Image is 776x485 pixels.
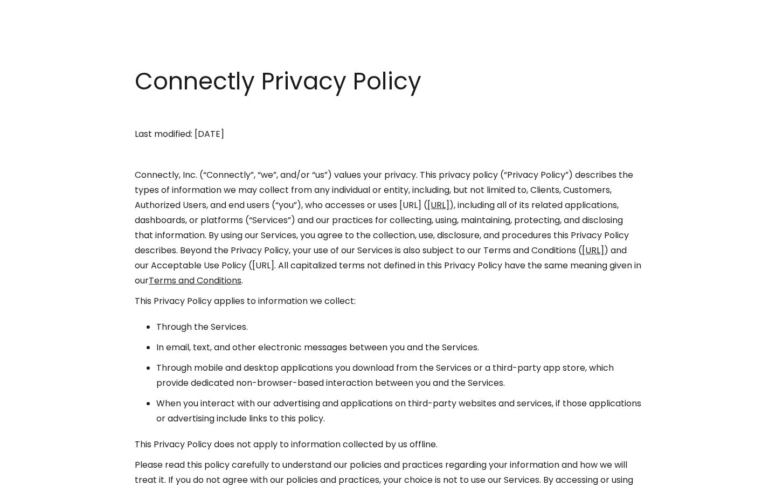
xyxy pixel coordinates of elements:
[135,65,641,98] h1: Connectly Privacy Policy
[156,361,641,391] li: Through mobile and desktop applications you download from the Services or a third-party app store...
[135,147,641,162] p: ‍
[156,396,641,426] li: When you interact with our advertising and applications on third-party websites and services, if ...
[135,168,641,288] p: Connectly, Inc. (“Connectly”, “we”, and/or “us”) values your privacy. This privacy policy (“Priva...
[149,274,241,287] a: Terms and Conditions
[135,294,641,309] p: This Privacy Policy applies to information we collect:
[135,127,641,142] p: Last modified: [DATE]
[135,106,641,121] p: ‍
[582,244,604,257] a: [URL]
[22,466,65,481] ul: Language list
[156,340,641,355] li: In email, text, and other electronic messages between you and the Services.
[11,465,65,481] aside: Language selected: English
[427,199,449,211] a: [URL]
[156,320,641,335] li: Through the Services.
[135,437,641,452] p: This Privacy Policy does not apply to information collected by us offline.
